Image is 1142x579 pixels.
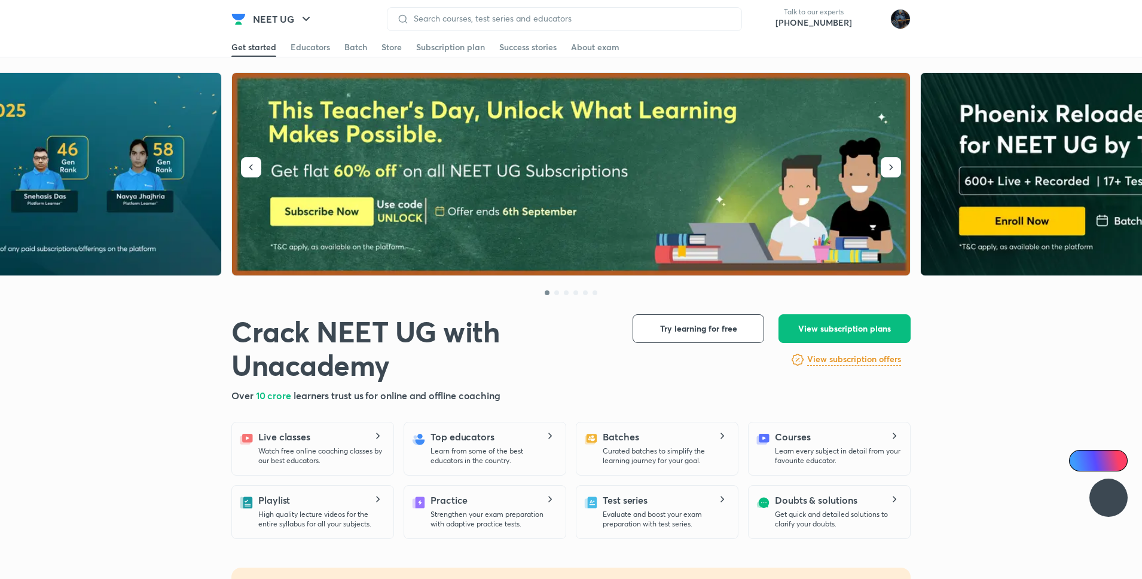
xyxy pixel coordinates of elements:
span: View subscription plans [798,323,891,335]
input: Search courses, test series and educators [409,14,732,23]
img: call-us [752,7,775,31]
p: Get quick and detailed solutions to clarify your doubts. [775,510,900,529]
h5: Live classes [258,430,310,444]
p: Strengthen your exam preparation with adaptive practice tests. [430,510,556,529]
h5: Doubts & solutions [775,493,857,507]
img: Icon [1076,456,1086,465]
img: ttu [1101,491,1116,505]
p: Learn every subject in detail from your favourite educator. [775,446,900,465]
img: Company Logo [231,12,246,26]
div: About exam [571,41,619,53]
h5: Courses [775,430,810,444]
img: Purnima Sharma [890,9,911,29]
h1: Crack NEET UG with Unacademy [231,314,613,381]
div: Educators [291,41,330,53]
p: Talk to our experts [775,7,852,17]
h5: Test series [603,493,648,507]
h5: Practice [430,493,468,507]
a: Educators [291,38,330,57]
button: Try learning for free [633,314,764,343]
p: High quality lecture videos for the entire syllabus for all your subjects. [258,510,384,529]
span: 10 crore [256,389,294,402]
div: Success stories [499,41,557,53]
div: Get started [231,41,276,53]
button: NEET UG [246,7,320,31]
span: Over [231,389,256,402]
a: Success stories [499,38,557,57]
h6: View subscription offers [807,353,901,366]
div: Subscription plan [416,41,485,53]
a: Store [381,38,402,57]
div: Batch [344,41,367,53]
a: View subscription offers [807,353,901,367]
a: Subscription plan [416,38,485,57]
span: Try learning for free [660,323,737,335]
div: Store [381,41,402,53]
h5: Batches [603,430,639,444]
img: avatar [862,10,881,29]
button: View subscription plans [778,314,911,343]
p: Evaluate and boost your exam preparation with test series. [603,510,728,529]
a: Get started [231,38,276,57]
span: learners trust us for online and offline coaching [294,389,500,402]
p: Learn from some of the best educators in the country. [430,446,556,465]
span: Ai Doubts [1089,456,1120,465]
p: Watch free online coaching classes by our best educators. [258,446,384,465]
a: Ai Doubts [1069,450,1128,471]
a: [PHONE_NUMBER] [775,17,852,29]
p: Curated batches to simplify the learning journey for your goal. [603,446,728,465]
a: Batch [344,38,367,57]
h5: Top educators [430,430,494,444]
a: About exam [571,38,619,57]
h5: Playlist [258,493,290,507]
